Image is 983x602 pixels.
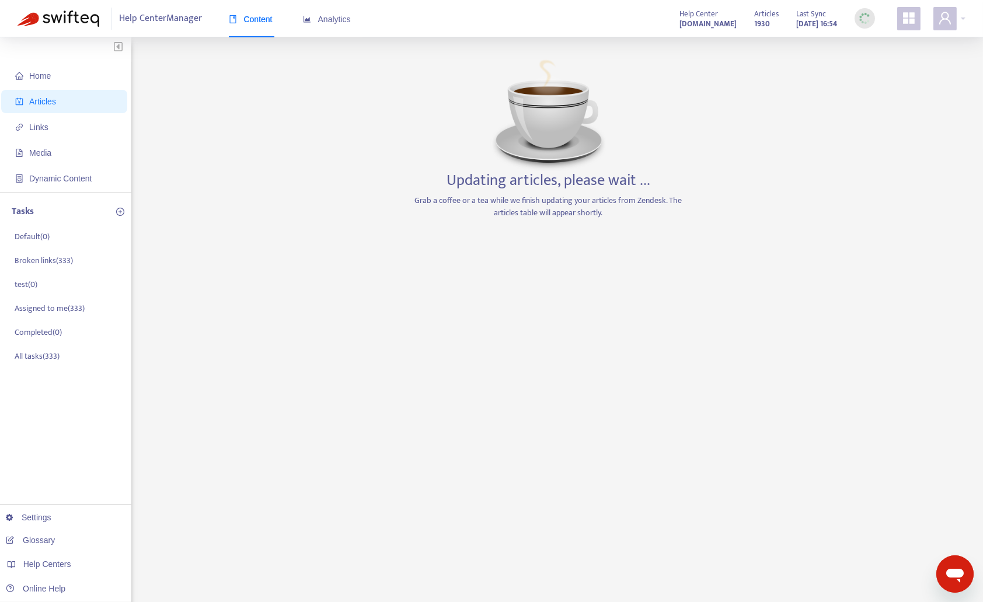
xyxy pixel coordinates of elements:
img: sync_loading.0b5143dde30e3a21642e.gif [857,11,872,26]
span: plus-circle [116,208,124,216]
a: [DOMAIN_NAME] [679,17,737,30]
span: Dynamic Content [29,174,92,183]
p: Completed ( 0 ) [15,326,62,338]
a: Settings [6,513,51,522]
p: test ( 0 ) [15,278,37,290]
img: Coffee image [490,55,607,171]
span: Media [29,148,51,157]
span: account-book [15,97,23,106]
p: Default ( 0 ) [15,230,50,243]
span: Articles [29,97,56,106]
span: area-chart [303,15,311,23]
strong: [DATE] 16:54 [796,17,837,30]
span: user [938,11,952,25]
span: Help Center Manager [120,8,203,30]
span: appstore [902,11,916,25]
span: Analytics [303,15,351,24]
img: Swifteq [18,10,99,27]
a: Online Help [6,584,65,593]
span: Articles [754,8,779,20]
strong: [DOMAIN_NAME] [679,17,737,30]
span: file-image [15,149,23,157]
a: Glossary [6,535,55,545]
span: Content [229,15,273,24]
span: Help Center [679,8,718,20]
p: Tasks [12,205,34,219]
p: Assigned to me ( 333 ) [15,302,85,314]
span: home [15,72,23,80]
strong: 1930 [754,17,770,30]
p: Broken links ( 333 ) [15,254,73,267]
iframe: メッセージングウィンドウを開くボタン [936,555,974,593]
p: Grab a coffee or a tea while we finish updating your articles from Zendesk. The articles table wi... [412,194,686,219]
span: Home [29,71,51,80]
h3: Updating articles, please wait ... [447,171,650,190]
span: book [229,15,237,23]
span: Help Centers [23,559,71,569]
p: All tasks ( 333 ) [15,350,60,362]
span: link [15,123,23,131]
span: Last Sync [796,8,826,20]
span: Links [29,123,48,132]
span: container [15,174,23,183]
